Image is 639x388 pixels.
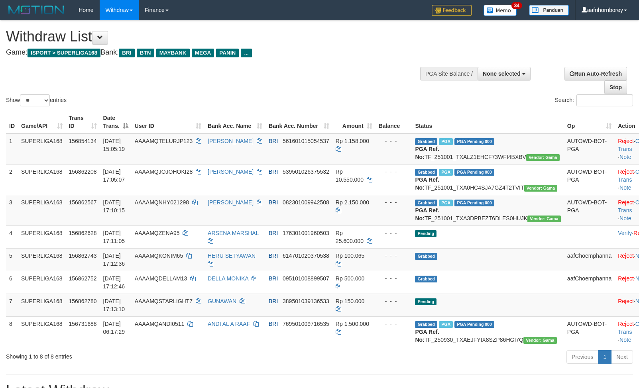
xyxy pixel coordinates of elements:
span: Rp 2.150.000 [336,199,369,206]
th: Date Trans.: activate to sort column descending [100,111,132,133]
span: ISPORT > SUPERLIGA168 [28,49,100,57]
td: SUPERLIGA168 [18,294,66,316]
span: 156862743 [69,253,97,259]
span: [DATE] 17:05:07 [103,169,125,183]
td: aafChoemphanna [564,248,615,271]
span: BRI [269,298,278,304]
span: PGA Pending [454,169,494,176]
a: Reject [618,199,634,206]
td: 5 [6,248,18,271]
span: [DATE] 17:10:15 [103,199,125,214]
th: Balance [376,111,412,133]
span: Copy 095101008899507 to clipboard [283,275,329,282]
span: PGA Pending [454,138,494,145]
span: [DATE] 17:12:46 [103,275,125,290]
span: Rp 500.000 [336,275,364,282]
img: Button%20Memo.svg [484,5,517,16]
span: Copy 176301001960503 to clipboard [283,230,329,236]
span: BRI [269,275,278,282]
a: Note [619,215,631,221]
span: BRI [269,321,278,327]
span: BRI [119,49,134,57]
span: [DATE] 17:13:10 [103,298,125,312]
td: TF_250930_TXAEJFYIX8SZP86HGI7Q [412,316,564,347]
span: Rp 25.600.000 [336,230,364,244]
h4: Game: Bank: [6,49,418,57]
a: Previous [566,350,598,364]
b: PGA Ref. No: [415,176,439,191]
td: TF_251001_TXA3DPBEZT6DLES0HUJK [412,195,564,225]
td: 7 [6,294,18,316]
span: Marked by aafsengchandara [439,169,453,176]
button: None selected [478,67,531,80]
th: Trans ID: activate to sort column ascending [66,111,100,133]
span: [DATE] 06:17:29 [103,321,125,335]
span: 156731688 [69,321,97,327]
span: BRI [269,253,278,259]
span: Copy 082301009942508 to clipboard [283,199,329,206]
span: Pending [415,298,436,305]
a: [PERSON_NAME] [208,138,254,144]
span: BRI [269,138,278,144]
span: AAAAMQANDI0511 [135,321,185,327]
td: SUPERLIGA168 [18,271,66,294]
img: MOTION_logo.png [6,4,67,16]
span: MAYBANK [156,49,190,57]
b: PGA Ref. No: [415,146,439,160]
span: ... [241,49,252,57]
span: PANIN [216,49,239,57]
a: Stop [604,80,627,94]
span: Vendor URL: https://trx31.1velocity.biz [527,216,561,222]
span: PGA Pending [454,200,494,206]
span: 156862780 [69,298,97,304]
th: Bank Acc. Name: activate to sort column ascending [204,111,265,133]
a: Note [619,184,631,191]
span: Marked by aafromsomean [439,321,453,328]
a: Reject [618,321,634,327]
span: Copy 614701020370538 to clipboard [283,253,329,259]
th: User ID: activate to sort column ascending [132,111,204,133]
div: - - - [379,274,409,282]
a: Reject [618,253,634,259]
td: SUPERLIGA168 [18,195,66,225]
span: Rp 10.550.000 [336,169,364,183]
span: BRI [269,169,278,175]
td: 4 [6,225,18,248]
span: AAAAMQTELURJP123 [135,138,193,144]
a: Next [611,350,633,364]
a: Reject [618,275,634,282]
span: Copy 539501026375532 to clipboard [283,169,329,175]
span: Rp 150.000 [336,298,364,304]
span: Grabbed [415,200,437,206]
td: AUTOWD-BOT-PGA [564,316,615,347]
span: Copy 769501009716535 to clipboard [283,321,329,327]
span: Grabbed [415,276,437,282]
span: BRI [269,230,278,236]
a: 1 [598,350,611,364]
a: Run Auto-Refresh [564,67,627,80]
span: Grabbed [415,138,437,145]
span: BRI [269,199,278,206]
td: SUPERLIGA168 [18,225,66,248]
div: Showing 1 to 8 of 8 entries [6,349,260,361]
td: SUPERLIGA168 [18,316,66,347]
input: Search: [576,94,633,106]
td: AUTOWD-BOT-PGA [564,164,615,195]
span: Copy 561601015054537 to clipboard [283,138,329,144]
a: HERU SETYAWAN [208,253,256,259]
span: Grabbed [415,321,437,328]
a: GUNAWAN [208,298,236,304]
td: 1 [6,133,18,165]
span: Marked by aafsengchandara [439,138,453,145]
td: SUPERLIGA168 [18,164,66,195]
span: 156862628 [69,230,97,236]
span: Grabbed [415,169,437,176]
a: Reject [618,298,634,304]
span: AAAAMQKONIM65 [135,253,183,259]
span: [DATE] 17:11:05 [103,230,125,244]
span: Marked by aafsengchandara [439,200,453,206]
span: 156854134 [69,138,97,144]
td: 3 [6,195,18,225]
span: MEGA [192,49,214,57]
div: PGA Site Balance / [420,67,478,80]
